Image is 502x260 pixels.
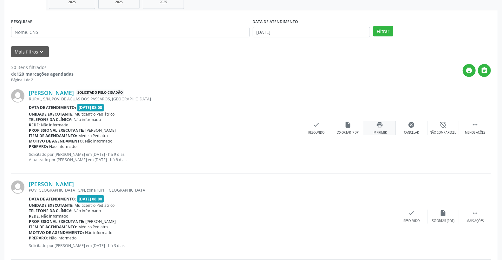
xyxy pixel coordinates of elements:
b: Motivo de agendamento: [29,138,84,144]
span: [PERSON_NAME] [86,219,116,224]
span: Não informado [49,235,77,241]
button: Filtrar [373,26,393,37]
div: 30 itens filtrados [11,64,74,71]
i: keyboard_arrow_down [38,48,45,55]
b: Data de atendimento: [29,105,76,110]
button:  [478,64,491,77]
b: Telefone da clínica: [29,117,73,122]
span: Não informado [85,230,113,235]
div: Não compareceu [430,130,457,135]
b: Rede: [29,122,40,128]
i: insert_drive_file [440,210,447,217]
span: Médico Pediatra [79,224,108,230]
div: RURAL, S/N, POV. DE AGUAS DOS PASSAROS, [GEOGRAPHIC_DATA] [29,96,301,102]
span: Não informado [74,208,101,213]
div: de [11,71,74,77]
strong: 120 marcações agendadas [16,71,74,77]
i: check [408,210,415,217]
div: Mais ações [466,219,484,223]
img: img [11,89,24,103]
div: Resolvido [403,219,420,223]
span: [PERSON_NAME] [86,128,116,133]
b: Unidade executante: [29,203,74,208]
span: Multicentro Pediátrico [75,203,115,208]
i: print [466,67,473,74]
span: Médico Pediatra [79,133,108,138]
div: Página 1 de 2 [11,77,74,83]
span: Multicentro Pediátrico [75,111,115,117]
i: insert_drive_file [345,121,352,128]
div: Menos ações [465,130,485,135]
b: Telefone da clínica: [29,208,73,213]
p: Solicitado por [PERSON_NAME] em [DATE] - há 3 dias [29,243,396,248]
span: Não informado [41,122,68,128]
b: Preparo: [29,144,48,149]
b: Unidade executante: [29,111,74,117]
span: Não informado [49,144,77,149]
i:  [481,67,488,74]
i:  [472,121,479,128]
b: Preparo: [29,235,48,241]
i: alarm_off [440,121,447,128]
input: Selecione um intervalo [253,27,370,38]
div: Cancelar [404,130,419,135]
a: [PERSON_NAME] [29,181,74,187]
button: print [463,64,476,77]
input: Nome, CNS [11,27,250,38]
i: check [313,121,320,128]
div: POV.[GEOGRAPHIC_DATA], S/N, zona rural, [GEOGRAPHIC_DATA] [29,187,396,193]
b: Rede: [29,213,40,219]
label: PESQUISAR [11,17,33,27]
i: cancel [408,121,415,128]
b: Profissional executante: [29,128,84,133]
b: Motivo de agendamento: [29,230,84,235]
i: print [376,121,383,128]
div: Exportar (PDF) [432,219,455,223]
span: Não informado [85,138,113,144]
b: Profissional executante: [29,219,84,224]
button: Mais filtroskeyboard_arrow_down [11,46,49,57]
b: Item de agendamento: [29,224,77,230]
div: Resolvido [308,130,324,135]
img: img [11,181,24,194]
span: [DATE] 08:00 [77,104,104,111]
span: Não informado [41,213,68,219]
div: Exportar (PDF) [337,130,360,135]
a: [PERSON_NAME] [29,89,74,96]
span: Solicitado pelo cidadão [76,90,124,96]
i:  [472,210,479,217]
p: Solicitado por [PERSON_NAME] em [DATE] - há 9 dias Atualizado por [PERSON_NAME] em [DATE] - há 8 ... [29,152,301,162]
span: Não informado [74,117,101,122]
label: DATA DE ATENDIMENTO [253,17,298,27]
div: Imprimir [373,130,387,135]
b: Data de atendimento: [29,196,76,202]
b: Item de agendamento: [29,133,77,138]
span: [DATE] 08:00 [77,195,104,202]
